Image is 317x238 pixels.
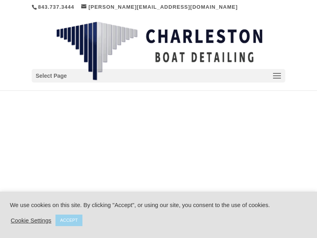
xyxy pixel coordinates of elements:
[10,202,307,209] div: We use cookies on this site. By clicking "Accept", or using our site, you consent to the use of c...
[11,217,52,224] a: Cookie Settings
[38,4,74,10] a: 843.737.3444
[55,215,83,226] a: ACCEPT
[36,71,67,81] span: Select Page
[56,21,262,81] img: Charleston Boat Detailing
[81,4,238,10] a: [PERSON_NAME][EMAIL_ADDRESS][DOMAIN_NAME]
